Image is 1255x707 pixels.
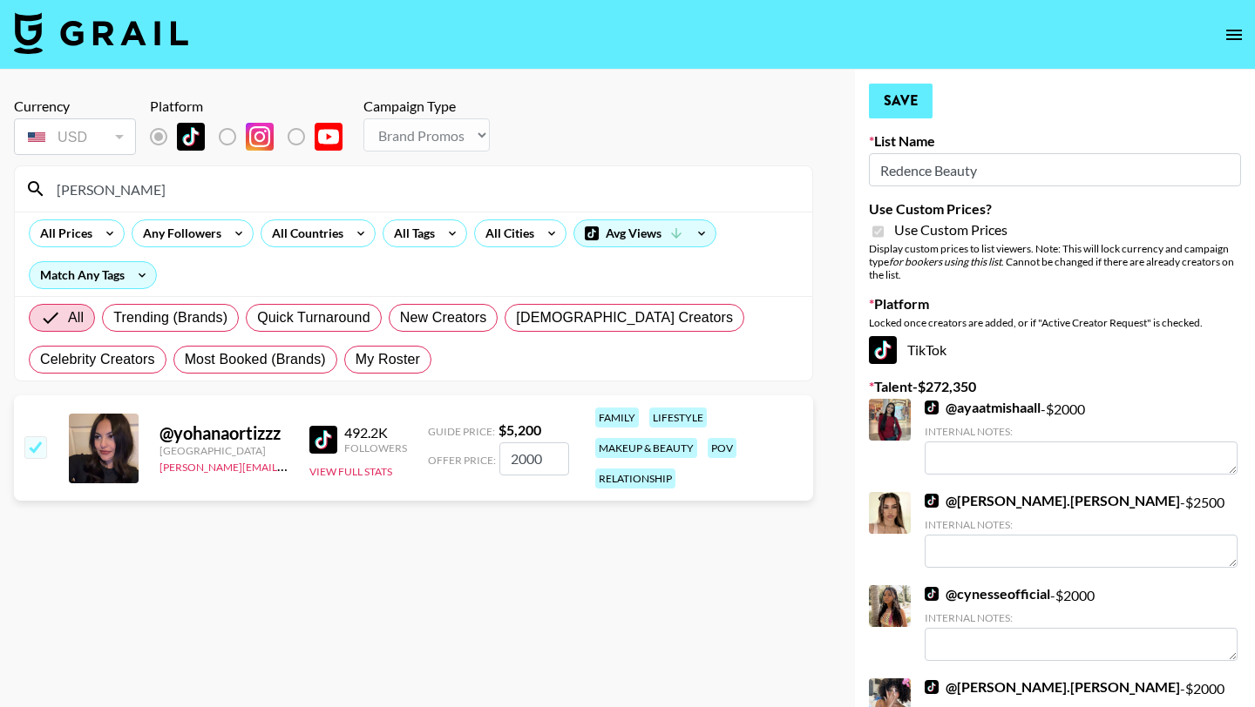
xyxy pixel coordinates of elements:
div: [GEOGRAPHIC_DATA] [159,444,288,457]
a: @[PERSON_NAME].[PERSON_NAME] [925,678,1180,696]
img: Grail Talent [14,12,188,54]
div: Platform [150,98,356,115]
img: TikTok [925,401,939,414]
span: Celebrity Creators [40,349,155,370]
label: Use Custom Prices? [869,200,1241,218]
div: All Tags [383,220,438,246]
div: 492.2K [344,424,407,441]
div: Locked once creators are added, or if "Active Creator Request" is checked. [869,316,1241,329]
span: All [68,307,84,328]
span: New Creators [400,307,487,328]
div: Currency [14,98,136,115]
div: @ yohanaortizzz [159,422,288,444]
a: [PERSON_NAME][EMAIL_ADDRESS][PERSON_NAME][DOMAIN_NAME] [159,457,500,474]
div: makeup & beauty [595,438,697,458]
div: relationship [595,468,675,488]
input: 5,200 [499,442,569,475]
img: TikTok [925,494,939,508]
div: Currency is locked to USD [14,115,136,158]
div: Internal Notes: [925,425,1238,438]
img: Instagram [246,123,274,151]
span: Offer Price: [428,454,496,467]
div: List locked to TikTok. [150,118,356,155]
div: Campaign Type [363,98,490,115]
div: All Countries [261,220,347,246]
div: Followers [344,441,407,454]
div: pov [708,438,736,458]
input: Search by User Name [46,175,802,203]
strong: $ 5,200 [499,421,541,438]
span: Guide Price: [428,425,495,438]
a: @[PERSON_NAME].[PERSON_NAME] [925,492,1180,509]
div: Internal Notes: [925,518,1238,531]
span: Most Booked (Brands) [185,349,326,370]
img: YouTube [315,123,343,151]
div: All Cities [475,220,538,246]
div: Match Any Tags [30,262,156,288]
div: family [595,407,639,428]
div: lifestyle [649,407,707,428]
img: TikTok [177,123,205,151]
div: Any Followers [132,220,225,246]
span: Trending (Brands) [113,307,227,328]
img: TikTok [869,336,897,364]
em: for bookers using this list [889,255,1001,268]
a: @ayaatmishaall [925,399,1041,416]
span: My Roster [356,349,420,370]
div: Avg Views [574,220,716,246]
button: View Full Stats [309,465,392,478]
div: - $ 2500 [925,492,1238,568]
span: Use Custom Prices [894,221,1007,239]
label: List Name [869,132,1241,150]
div: Internal Notes: [925,611,1238,624]
img: TikTok [925,680,939,694]
button: open drawer [1217,17,1252,52]
div: TikTok [869,336,1241,364]
label: Platform [869,295,1241,313]
div: - $ 2000 [925,399,1238,475]
div: All Prices [30,220,96,246]
a: @cynesseofficial [925,585,1050,603]
img: TikTok [925,587,939,601]
img: TikTok [309,426,337,454]
span: [DEMOGRAPHIC_DATA] Creators [516,307,733,328]
label: Talent - $ 272,350 [869,378,1241,395]
span: Quick Turnaround [257,307,370,328]
button: Save [869,84,933,118]
div: USD [17,122,132,152]
div: Display custom prices to list viewers. Note: This will lock currency and campaign type . Cannot b... [869,242,1241,281]
div: - $ 2000 [925,585,1238,661]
